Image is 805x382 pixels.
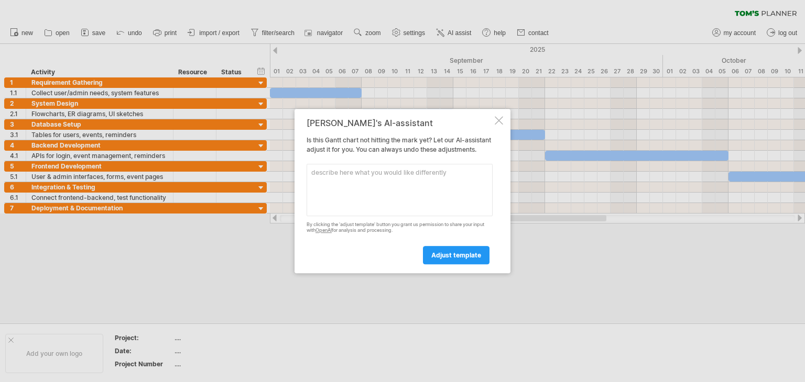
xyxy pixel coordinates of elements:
a: OpenAI [316,227,332,233]
a: adjust template [423,246,489,264]
div: By clicking the 'adjust template' button you grant us permission to share your input with for ana... [307,222,493,233]
div: [PERSON_NAME]'s AI-assistant [307,118,493,128]
span: adjust template [431,251,481,259]
div: Is this Gantt chart not hitting the mark yet? Let our AI-assistant adjust it for you. You can alw... [307,118,493,264]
